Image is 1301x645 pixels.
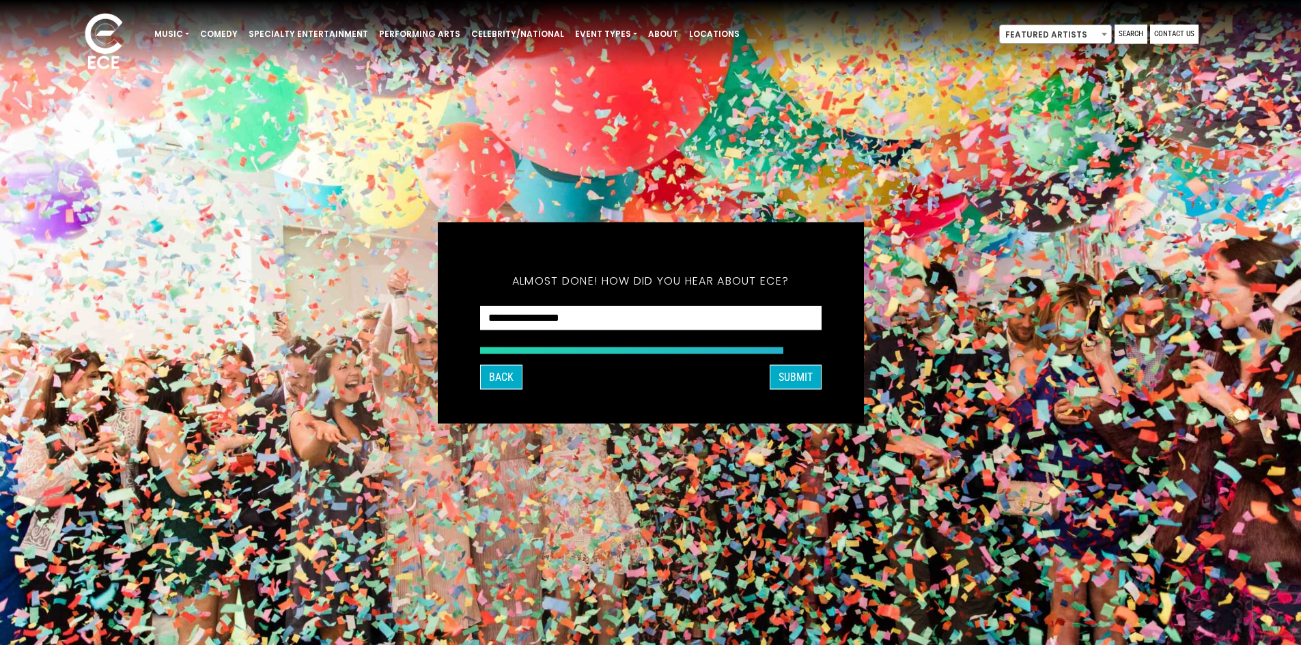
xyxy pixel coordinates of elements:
a: Specialty Entertainment [243,23,374,46]
button: Back [480,364,522,389]
a: Event Types [570,23,643,46]
a: Performing Arts [374,23,466,46]
img: ece_new_logo_whitev2-1.png [70,10,138,76]
a: Contact Us [1150,25,1199,44]
a: Celebrity/National [466,23,570,46]
span: Featured Artists [999,25,1112,44]
h5: Almost done! How did you hear about ECE? [480,256,822,305]
button: SUBMIT [770,364,822,389]
a: Comedy [195,23,243,46]
a: Locations [684,23,745,46]
a: About [643,23,684,46]
select: How did you hear about ECE [480,305,822,330]
a: Search [1115,25,1147,44]
span: Featured Artists [1000,25,1111,44]
a: Music [149,23,195,46]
